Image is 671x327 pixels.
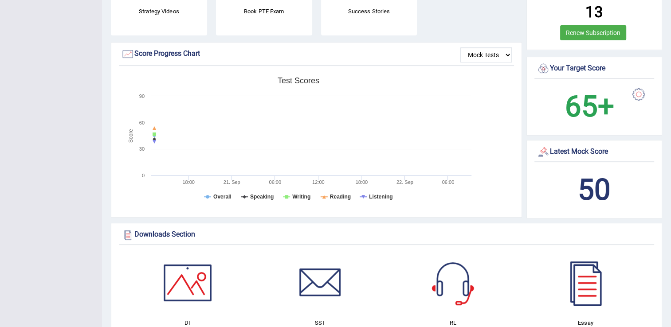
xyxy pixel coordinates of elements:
[142,173,145,178] text: 0
[356,179,368,185] text: 18:00
[224,179,240,185] tspan: 21. Sep
[213,194,232,200] tspan: Overall
[269,179,281,185] text: 06:00
[585,3,603,21] b: 13
[121,47,512,61] div: Score Progress Chart
[292,194,310,200] tspan: Writing
[128,129,134,143] tspan: Score
[139,120,145,125] text: 60
[121,228,652,241] div: Downloads Section
[182,179,195,185] text: 18:00
[250,194,274,200] tspan: Speaking
[321,7,417,16] h4: Success Stories
[442,179,455,185] text: 06:00
[537,145,652,159] div: Latest Mock Score
[139,93,145,99] text: 90
[330,194,351,200] tspan: Reading
[369,194,392,200] tspan: Listening
[396,179,413,185] tspan: 22. Sep
[312,179,325,185] text: 12:00
[560,25,626,40] a: Renew Subscription
[537,62,652,75] div: Your Target Score
[578,173,611,206] b: 50
[565,90,614,123] b: 65+
[278,76,319,85] tspan: Test scores
[139,146,145,152] text: 30
[111,7,207,16] h4: Strategy Videos
[216,7,312,16] h4: Book PTE Exam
